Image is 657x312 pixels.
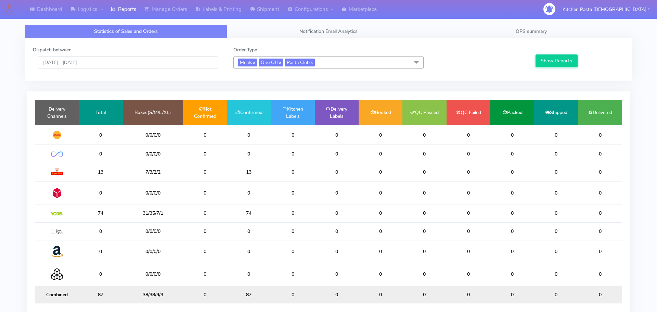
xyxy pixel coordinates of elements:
td: 0 [227,263,271,286]
td: 0 [359,286,402,303]
a: x [310,59,313,66]
td: 0 [359,125,402,145]
td: 0 [271,204,314,222]
td: 0 [271,263,314,286]
span: Statistics of Sales and Orders [94,28,158,35]
td: 0 [315,125,359,145]
td: 38/38/9/3 [123,286,183,303]
td: 87 [79,286,123,303]
td: 74 [79,204,123,222]
td: 0 [271,182,314,204]
td: 0 [447,125,490,145]
td: 31/35/7/1 [123,204,183,222]
td: Delivery Labels [315,100,359,125]
td: 0 [447,145,490,163]
td: 0 [534,222,578,240]
td: 0 [271,125,314,145]
td: 0 [315,222,359,240]
td: 0 [183,125,227,145]
span: Pasta Club [285,59,315,66]
td: 0/0/0/0 [123,263,183,286]
td: 0 [79,145,123,163]
td: 0 [490,263,534,286]
td: 0 [315,145,359,163]
td: 0 [315,263,359,286]
td: 0 [490,240,534,263]
td: 13 [227,163,271,182]
td: 0 [490,204,534,222]
td: 0 [271,145,314,163]
td: 7/3/2/2 [123,163,183,182]
td: 0 [183,182,227,204]
td: Shipped [534,100,578,125]
td: 0 [271,240,314,263]
ul: Tabs [25,25,632,38]
button: Show Reports [536,54,578,67]
td: 0 [402,163,446,182]
td: 0 [271,222,314,240]
td: 0 [402,145,446,163]
img: Yodel [51,212,63,215]
td: 0 [359,163,402,182]
td: 0 [578,182,622,204]
td: QC Failed [447,100,490,125]
span: OPS summary [516,28,547,35]
td: 0 [402,125,446,145]
td: 0 [402,204,446,222]
td: 0 [315,163,359,182]
label: Order Type [233,46,257,53]
td: 0 [79,263,123,286]
td: 0 [402,240,446,263]
td: 0 [359,182,402,204]
td: 0 [271,286,314,303]
td: 0 [578,125,622,145]
td: 0 [534,286,578,303]
td: 0 [447,240,490,263]
td: 0 [534,125,578,145]
td: 87 [227,286,271,303]
td: 0 [490,125,534,145]
td: 0 [183,163,227,182]
td: 0 [490,222,534,240]
td: 0 [534,182,578,204]
td: 0 [402,286,446,303]
td: 0 [447,182,490,204]
td: QC Passed [402,100,446,125]
td: 0 [271,163,314,182]
button: Kitchen Pasta [DEMOGRAPHIC_DATA] [557,2,655,16]
td: 0 [359,263,402,286]
td: Boxes(S/M/L/XL) [123,100,183,125]
td: 0 [79,125,123,145]
td: Delivery Channels [35,100,79,125]
td: 0 [402,222,446,240]
td: 0 [359,222,402,240]
td: 0 [447,263,490,286]
td: Delivered [578,100,622,125]
img: OnFleet [51,151,63,157]
img: Collection [51,268,63,280]
td: 0 [578,222,622,240]
td: Booked [359,100,402,125]
td: 0 [79,240,123,263]
td: 0 [534,163,578,182]
span: Meals [238,59,257,66]
td: 0 [315,240,359,263]
td: 0 [578,163,622,182]
td: 0 [447,204,490,222]
td: 0 [183,204,227,222]
td: 13 [79,163,123,182]
td: 0 [490,182,534,204]
td: 0 [578,263,622,286]
td: 0 [183,263,227,286]
a: x [252,59,255,66]
td: 0 [359,145,402,163]
td: 0/0/0/0 [123,240,183,263]
td: 0/0/0/0 [123,222,183,240]
td: 0 [315,182,359,204]
td: 0 [534,204,578,222]
td: Kitchen Labels [271,100,314,125]
input: Pick the Daterange [38,56,218,69]
td: 0 [227,125,271,145]
td: 0 [578,145,622,163]
td: 0 [578,204,622,222]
